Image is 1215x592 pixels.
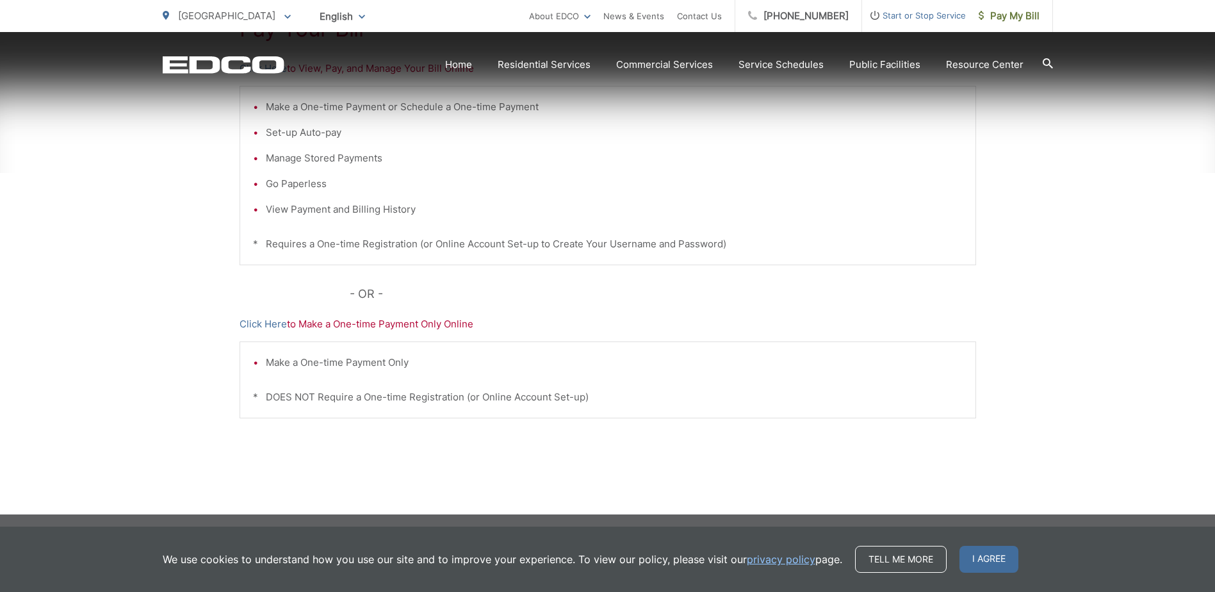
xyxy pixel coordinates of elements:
p: * Requires a One-time Registration (or Online Account Set-up to Create Your Username and Password) [253,236,963,252]
li: Make a One-time Payment Only [266,355,963,370]
li: Manage Stored Payments [266,151,963,166]
span: I agree [959,546,1018,573]
p: We use cookies to understand how you use our site and to improve your experience. To view our pol... [163,552,842,567]
span: Pay My Bill [979,8,1040,24]
a: Commercial Services [616,57,713,72]
span: English [310,5,375,28]
li: View Payment and Billing History [266,202,963,217]
a: privacy policy [747,552,815,567]
a: Public Facilities [849,57,920,72]
a: Contact Us [677,8,722,24]
a: Home [445,57,472,72]
li: Go Paperless [266,176,963,192]
li: Make a One-time Payment or Schedule a One-time Payment [266,99,963,115]
a: Resource Center [946,57,1023,72]
p: - OR - [350,284,976,304]
p: * DOES NOT Require a One-time Registration (or Online Account Set-up) [253,390,963,405]
a: About EDCO [529,8,591,24]
a: Tell me more [855,546,947,573]
a: Residential Services [498,57,591,72]
p: to Make a One-time Payment Only Online [240,317,976,332]
a: News & Events [603,8,664,24]
a: Service Schedules [738,57,824,72]
span: [GEOGRAPHIC_DATA] [178,10,275,22]
li: Set-up Auto-pay [266,125,963,140]
a: Click Here [240,317,287,332]
a: EDCD logo. Return to the homepage. [163,56,284,74]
